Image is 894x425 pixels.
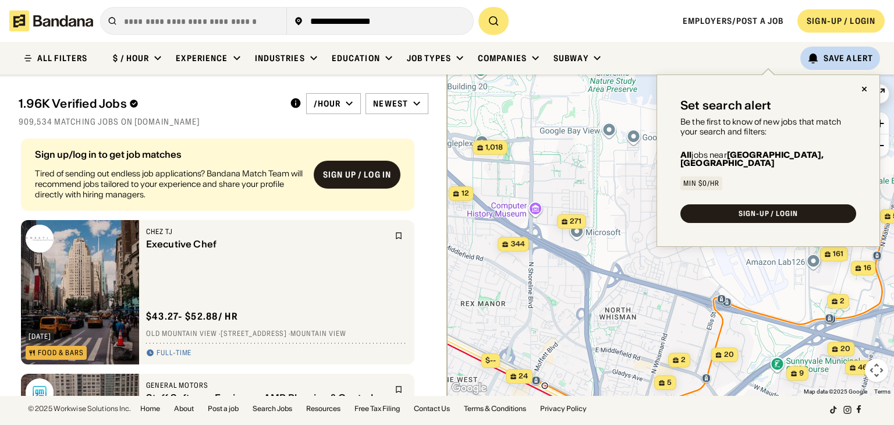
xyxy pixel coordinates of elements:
img: Bandana logotype [9,10,93,31]
div: 1.96K Verified Jobs [19,97,281,111]
span: 9 [799,369,804,378]
a: Privacy Policy [540,405,587,412]
a: Contact Us [414,405,450,412]
span: 161 [833,249,843,259]
div: 909,534 matching jobs on [DOMAIN_NAME] [19,116,428,127]
a: Search Jobs [253,405,292,412]
div: Sign up/log in to get job matches [35,150,304,159]
span: 2 [681,355,686,365]
div: SIGN-UP / LOGIN [807,16,875,26]
div: Experience [176,53,228,63]
div: Min $0/hr [683,180,719,187]
div: /hour [314,98,341,109]
a: Free Tax Filing [354,405,400,412]
span: 20 [724,350,734,360]
span: $-- [485,356,496,364]
img: General Motors logo [26,378,54,406]
div: Save Alert [824,53,873,63]
div: Education [332,53,380,63]
div: Companies [478,53,527,63]
b: All [680,150,691,160]
div: General Motors [146,381,388,390]
img: Google [450,381,488,396]
div: Set search alert [680,98,771,112]
a: Open this area in Google Maps (opens a new window) [450,381,488,396]
button: Map camera controls [865,359,888,382]
div: Sign up / Log in [323,169,391,180]
span: 20 [840,344,850,354]
div: Food & Bars [38,349,84,356]
div: Staff Software Engineer - AMR Planning & Controls [146,392,388,403]
span: 2 [840,296,845,306]
div: SIGN-UP / LOGIN [739,210,798,217]
div: ALL FILTERS [37,54,87,62]
div: Tired of sending out endless job applications? Bandana Match Team will recommend jobs tailored to... [35,168,304,200]
div: [DATE] [29,333,51,340]
span: Map data ©2025 Google [804,388,867,395]
a: Terms (opens in new tab) [874,388,891,395]
div: © 2025 Workwise Solutions Inc. [28,405,131,412]
div: grid [19,134,428,396]
div: Full-time [157,349,192,358]
b: [GEOGRAPHIC_DATA], [GEOGRAPHIC_DATA] [680,150,824,168]
span: 344 [510,239,524,249]
a: Home [140,405,160,412]
div: Be the first to know of new jobs that match your search and filters: [680,117,856,137]
span: 24 [519,371,528,381]
div: Executive Chef [146,239,388,250]
span: 271 [570,217,581,226]
div: Industries [255,53,305,63]
span: 46 [858,363,867,373]
div: $ / hour [113,53,149,63]
span: 16 [864,263,871,273]
div: Newest [373,98,408,109]
span: 12 [462,189,469,199]
a: About [174,405,194,412]
a: Resources [306,405,340,412]
div: jobs near [680,151,856,167]
img: Chez TJ logo [26,225,54,253]
a: Terms & Conditions [464,405,526,412]
div: Old Mountain View · [STREET_ADDRESS] · Mountain View [146,330,407,339]
span: 1,018 [485,143,503,153]
a: Employers/Post a job [683,16,783,26]
div: $ 43.27 - $52.88 / hr [146,310,238,323]
a: Post a job [208,405,239,412]
span: 5 [667,378,672,388]
div: Job Types [407,53,451,63]
div: Chez TJ [146,227,388,236]
div: Subway [554,53,588,63]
